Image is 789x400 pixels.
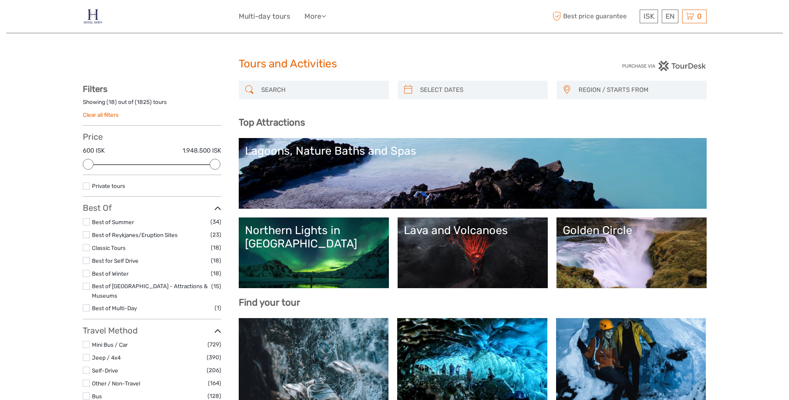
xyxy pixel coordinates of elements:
[211,281,221,291] span: (15)
[83,98,221,111] div: Showing ( ) out of ( ) tours
[575,83,702,97] button: REGION / STARTS FROM
[137,98,150,106] label: 1825
[207,365,221,375] span: (206)
[239,10,290,22] a: Multi-day tours
[208,378,221,388] span: (164)
[210,217,221,227] span: (34)
[92,305,137,311] a: Best of Multi-Day
[92,244,126,251] a: Classic Tours
[239,117,305,128] b: Top Attractions
[183,146,221,155] label: 1.948.500 ISK
[563,224,700,282] a: Golden Circle
[417,83,544,97] input: SELECT DATES
[643,12,654,20] span: ISK
[551,10,638,23] span: Best price guarantee
[83,326,221,336] h3: Travel Method
[92,183,125,189] a: Private tours
[208,340,221,349] span: (729)
[245,144,700,158] div: Lagoons, Nature Baths and Spas
[92,219,134,225] a: Best of Summer
[92,257,139,264] a: Best for Self Drive
[563,224,700,237] div: Golden Circle
[83,84,107,94] strong: Filters
[83,132,221,142] h3: Price
[210,230,221,240] span: (23)
[109,98,115,106] label: 18
[696,12,703,20] span: 0
[404,224,542,282] a: Lava and Volcanoes
[207,353,221,362] span: (390)
[211,243,221,252] span: (18)
[92,283,208,299] a: Best of [GEOGRAPHIC_DATA] - Attractions & Museums
[92,380,140,387] a: Other / Non-Travel
[239,297,300,308] b: Find your tour
[258,83,385,97] input: SEARCH
[404,224,542,237] div: Lava and Volcanoes
[92,367,118,374] a: Self-Drive
[211,269,221,278] span: (18)
[83,111,119,118] a: Clear all filters
[245,224,383,282] a: Northern Lights in [GEOGRAPHIC_DATA]
[215,303,221,313] span: (1)
[239,57,551,71] h1: Tours and Activities
[92,354,121,361] a: Jeep / 4x4
[92,393,102,400] a: Bus
[662,10,678,23] div: EN
[622,61,706,71] img: PurchaseViaTourDesk.png
[83,6,103,27] img: 686-49135f22-265b-4450-95ba-bc28a5d02e86_logo_small.jpg
[304,10,326,22] a: More
[92,341,128,348] a: Mini Bus / Car
[245,224,383,251] div: Northern Lights in [GEOGRAPHIC_DATA]
[211,256,221,265] span: (18)
[245,144,700,202] a: Lagoons, Nature Baths and Spas
[92,232,178,238] a: Best of Reykjanes/Eruption Sites
[83,203,221,213] h3: Best Of
[92,270,129,277] a: Best of Winter
[83,146,105,155] label: 600 ISK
